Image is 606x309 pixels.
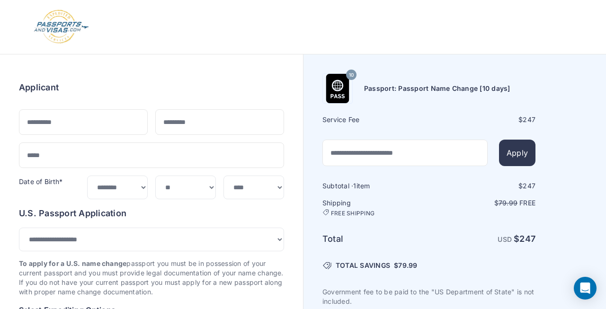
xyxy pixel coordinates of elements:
[331,210,374,217] span: FREE SHIPPING
[33,9,89,44] img: Logo
[523,182,535,190] span: 247
[430,181,535,191] div: $
[430,115,535,124] div: $
[394,261,417,270] span: $
[519,234,535,244] span: 247
[398,261,417,269] span: 79.99
[353,182,356,190] span: 1
[430,198,535,208] p: $
[364,84,510,93] h6: Passport: Passport Name Change [10 days]
[574,277,597,300] div: Open Intercom Messenger
[322,198,428,217] h6: Shipping
[499,199,517,207] span: 79.99
[514,234,535,244] strong: $
[19,259,126,267] strong: To apply for a U.S. name change
[498,235,512,243] span: USD
[19,81,59,94] h6: Applicant
[19,259,284,297] p: passport you must be in possession of your current passport and you must provide legal documentat...
[519,199,535,207] span: Free
[523,115,535,124] span: 247
[336,261,390,270] span: TOTAL SAVINGS
[19,177,62,185] label: Date of Birth*
[322,232,428,246] h6: Total
[19,207,284,220] h6: U.S. Passport Application
[322,287,535,306] p: Government fee to be paid to the "US Department of State" is not included.
[349,69,354,81] span: 10
[322,115,428,124] h6: Service Fee
[323,74,352,103] img: Product Name
[499,140,535,166] button: Apply
[322,181,428,191] h6: Subtotal · item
